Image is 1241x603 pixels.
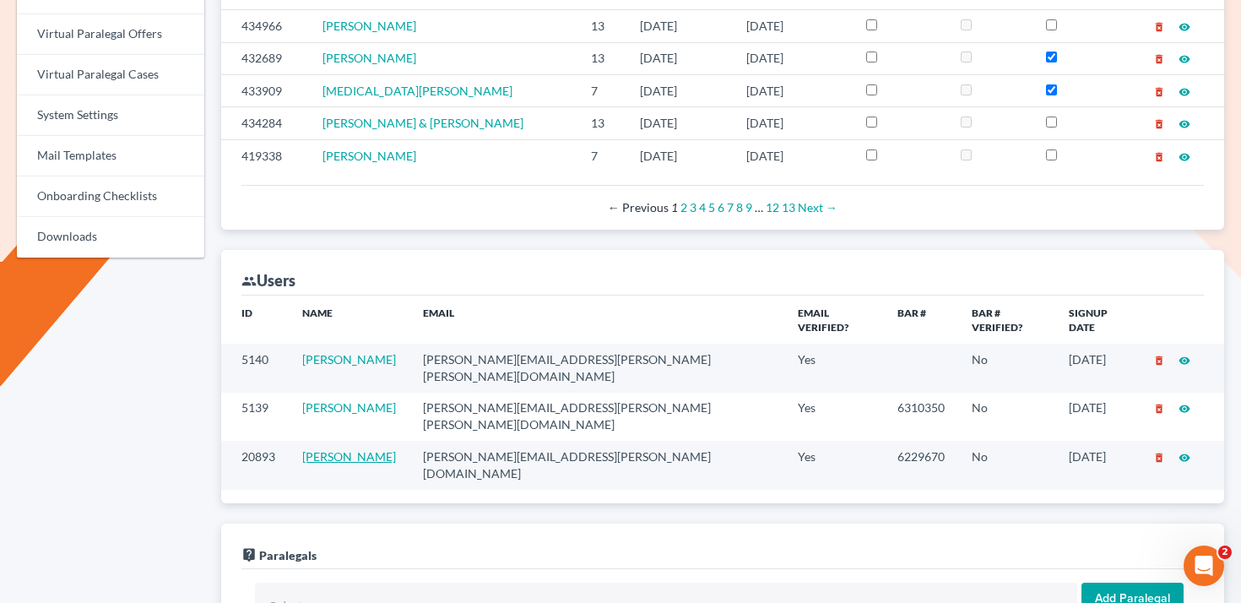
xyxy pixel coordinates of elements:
[626,74,733,106] td: [DATE]
[322,116,523,130] a: [PERSON_NAME] & [PERSON_NAME]
[736,200,743,215] a: Page 8
[958,441,1056,489] td: No
[241,270,295,291] div: Users
[322,19,416,33] a: [PERSON_NAME]
[221,107,309,139] td: 434284
[255,199,1190,216] div: Pagination
[221,74,309,106] td: 433909
[1153,452,1165,464] i: delete_forever
[1179,53,1190,65] i: visibility
[17,55,204,95] a: Virtual Paralegal Cases
[409,296,785,344] th: Email
[784,393,884,441] td: Yes
[17,14,204,55] a: Virtual Paralegal Offers
[1218,546,1232,559] span: 2
[680,200,687,215] a: Page 2
[626,42,733,74] td: [DATE]
[1153,19,1165,33] a: delete_forever
[1179,355,1190,367] i: visibility
[1179,118,1190,130] i: visibility
[1179,86,1190,98] i: visibility
[302,400,396,415] a: [PERSON_NAME]
[221,296,289,344] th: ID
[1153,149,1165,163] a: delete_forever
[727,200,734,215] a: Page 7
[784,344,884,392] td: Yes
[1179,19,1190,33] a: visibility
[259,548,317,562] span: Paralegals
[577,107,626,139] td: 13
[798,200,837,215] a: Next page
[766,200,779,215] a: Page 12
[409,441,785,489] td: [PERSON_NAME][EMAIL_ADDRESS][PERSON_NAME][DOMAIN_NAME]
[884,441,958,489] td: 6229670
[1153,400,1165,415] a: delete_forever
[289,296,409,344] th: Name
[608,200,669,215] span: Previous page
[577,139,626,171] td: 7
[733,139,853,171] td: [DATE]
[1179,352,1190,367] a: visibility
[755,200,763,215] span: …
[884,393,958,441] td: 6310350
[322,51,416,65] a: [PERSON_NAME]
[958,296,1056,344] th: Bar # Verified?
[1055,344,1140,392] td: [DATE]
[1153,84,1165,98] a: delete_forever
[221,42,309,74] td: 432689
[1179,400,1190,415] a: visibility
[1153,151,1165,163] i: delete_forever
[1179,403,1190,415] i: visibility
[577,42,626,74] td: 13
[1055,441,1140,489] td: [DATE]
[1153,352,1165,367] a: delete_forever
[1153,21,1165,33] i: delete_forever
[782,200,795,215] a: Page 13
[690,200,696,215] a: Page 3
[1179,51,1190,65] a: visibility
[626,107,733,139] td: [DATE]
[671,200,678,215] em: Page 1
[221,139,309,171] td: 419338
[784,296,884,344] th: Email Verified?
[884,296,958,344] th: Bar #
[1153,355,1165,367] i: delete_forever
[409,344,785,392] td: [PERSON_NAME][EMAIL_ADDRESS][PERSON_NAME][PERSON_NAME][DOMAIN_NAME]
[1179,21,1190,33] i: visibility
[718,200,724,215] a: Page 6
[1153,116,1165,130] a: delete_forever
[322,149,416,163] span: [PERSON_NAME]
[221,441,289,489] td: 20893
[626,10,733,42] td: [DATE]
[221,10,309,42] td: 434966
[17,177,204,217] a: Onboarding Checklists
[577,10,626,42] td: 13
[241,547,257,562] i: live_help
[733,74,853,106] td: [DATE]
[708,200,715,215] a: Page 5
[733,107,853,139] td: [DATE]
[626,139,733,171] td: [DATE]
[17,136,204,177] a: Mail Templates
[409,393,785,441] td: [PERSON_NAME][EMAIL_ADDRESS][PERSON_NAME][PERSON_NAME][DOMAIN_NAME]
[958,393,1056,441] td: No
[958,344,1056,392] td: No
[1153,118,1165,130] i: delete_forever
[1153,403,1165,415] i: delete_forever
[1179,449,1190,464] a: visibility
[745,200,752,215] a: Page 9
[699,200,706,215] a: Page 4
[241,274,257,289] i: group
[1179,116,1190,130] a: visibility
[577,74,626,106] td: 7
[1179,84,1190,98] a: visibility
[221,344,289,392] td: 5140
[322,84,512,98] a: [MEDICAL_DATA][PERSON_NAME]
[302,352,396,367] a: [PERSON_NAME]
[733,42,853,74] td: [DATE]
[1153,449,1165,464] a: delete_forever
